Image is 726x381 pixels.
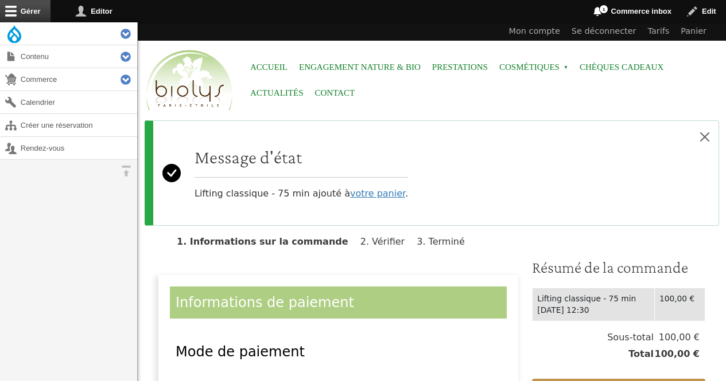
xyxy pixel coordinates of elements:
[299,54,421,80] a: Engagement Nature & Bio
[176,344,305,360] span: Mode de paiement
[503,22,566,41] a: Mon compte
[580,54,663,80] a: Chèques cadeaux
[432,54,488,80] a: Prestations
[138,22,726,120] header: Entête du site
[250,54,288,80] a: Accueil
[642,22,675,41] a: Tarifs
[566,22,642,41] a: Se déconnecter
[564,65,568,70] span: »
[691,121,719,153] button: Close
[195,146,408,201] div: Lifting classique - 75 min ajouté à .
[537,293,650,305] div: Lifting classique - 75 min
[628,347,654,361] span: Total
[607,331,654,344] span: Sous-total
[499,54,568,80] span: Cosmétiques
[162,130,181,216] svg: Success:
[654,331,700,344] span: 100,00 €
[250,80,304,106] a: Actualités
[145,120,719,226] div: Message d'état
[360,236,414,247] li: Vérifier
[350,188,405,199] a: votre panier
[532,258,705,277] h3: Résumé de la commande
[195,146,408,168] h2: Message d'état
[115,160,137,182] button: Orientation horizontale
[176,294,354,311] span: Informations de paiement
[417,236,474,247] li: Terminé
[599,5,608,14] span: 1
[315,80,355,106] a: Contact
[177,236,358,247] li: Informations sur la commande
[655,288,705,321] td: 100,00 €
[675,22,712,41] a: Panier
[537,305,589,315] time: [DATE] 12:30
[143,48,235,113] img: Accueil
[654,347,700,361] span: 100,00 €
